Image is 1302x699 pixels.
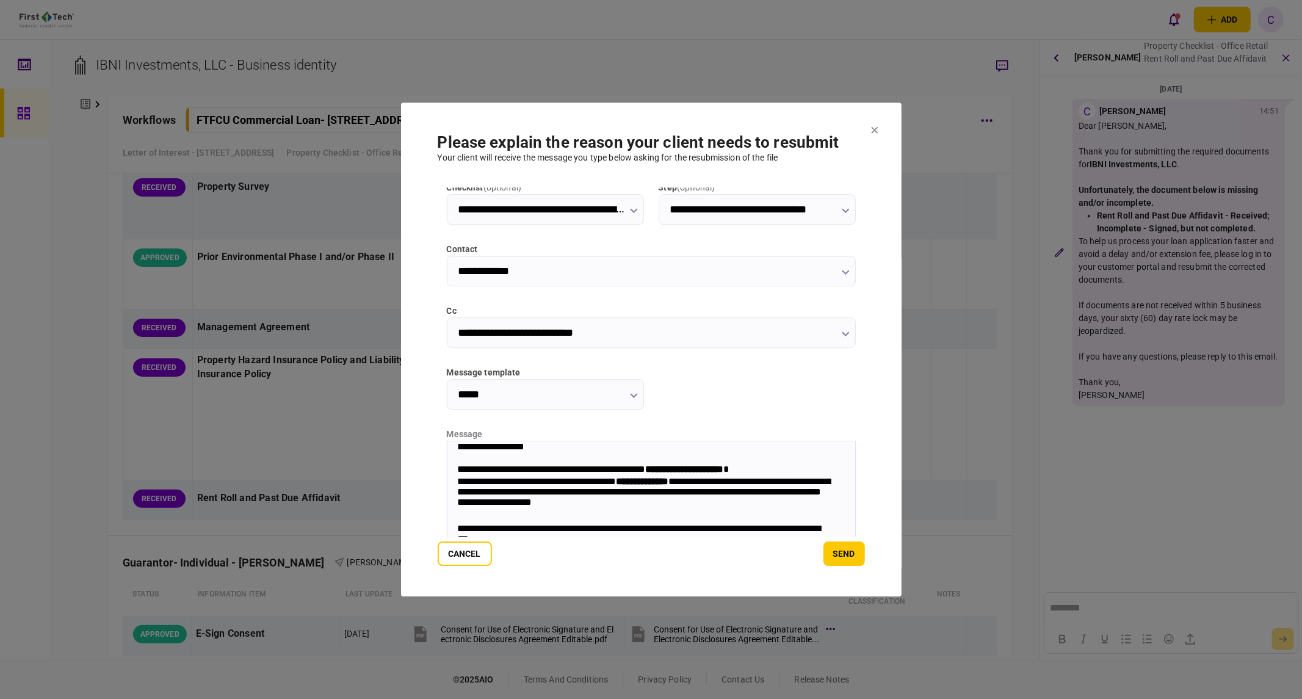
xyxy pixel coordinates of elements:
button: send [823,541,865,566]
input: step [659,194,856,225]
div: Your client will receive the message you type below asking for the resubmission of the file [438,151,865,164]
label: message template [447,366,644,379]
button: Cancel [438,541,492,566]
label: contact [447,243,856,256]
input: checklist [447,194,644,225]
span: ( optional ) [677,183,715,192]
input: message template [447,379,644,410]
iframe: Rich Text Area [447,441,855,563]
label: step [659,181,856,194]
body: Rich Text Area. Press ALT-0 for help. [5,10,248,22]
div: message [447,428,856,441]
input: contact [447,256,856,286]
h1: Please explain the reason your client needs to resubmit [438,133,865,151]
input: cc [447,317,856,348]
span: ( optional ) [483,183,521,192]
label: cc [447,305,856,317]
label: checklist [447,181,644,194]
